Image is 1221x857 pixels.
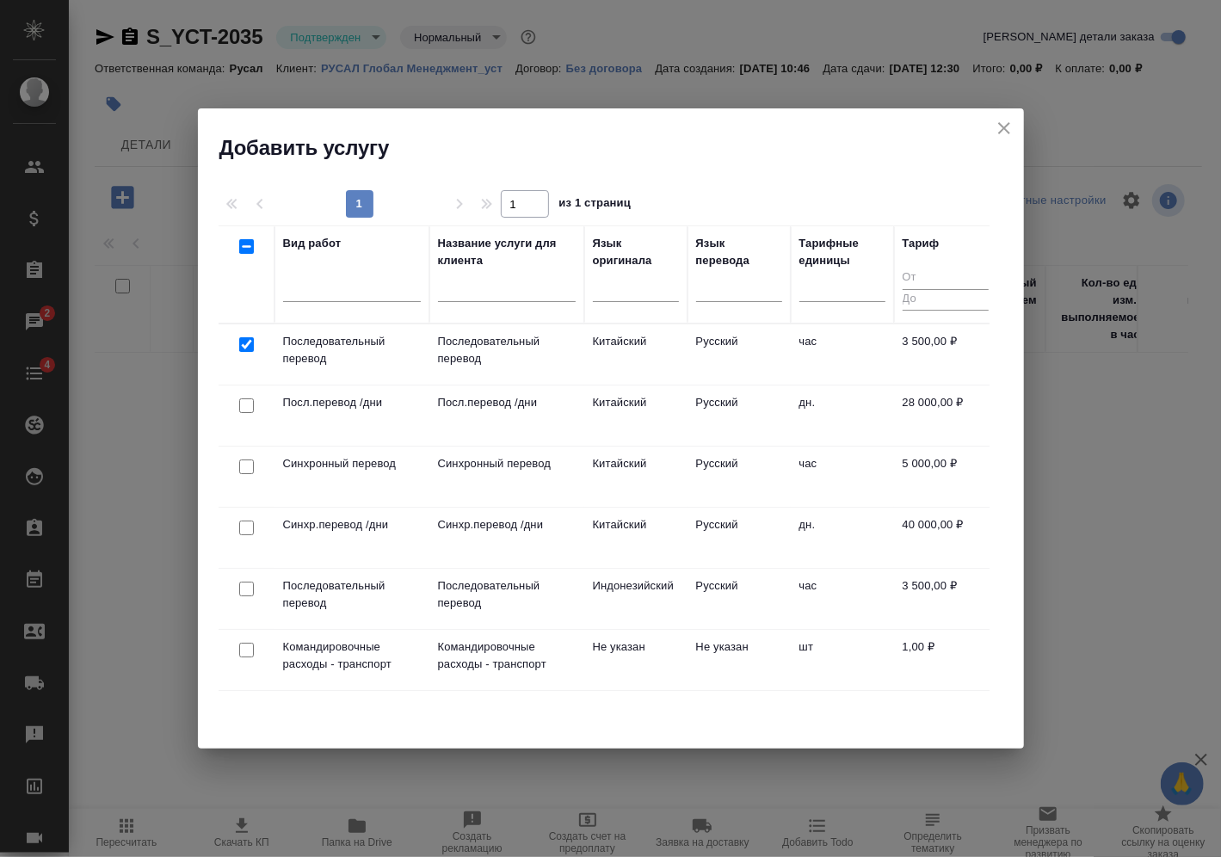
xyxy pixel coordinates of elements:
[791,324,894,385] td: час
[688,385,791,446] td: Русский
[438,516,576,533] p: Синхр.перевод /дни
[791,447,894,507] td: час
[283,394,421,411] p: Посл.перевод /дни
[584,447,688,507] td: Китайский
[894,508,997,568] td: 40 000,00 ₽
[438,638,576,673] p: Командировочные расходы - транспорт
[991,115,1017,141] button: close
[903,289,989,311] input: До
[584,385,688,446] td: Китайский
[283,235,342,252] div: Вид работ
[894,447,997,507] td: 5 000,00 ₽
[438,333,576,367] p: Последовательный перевод
[283,638,421,673] p: Командировочные расходы - транспорт
[894,385,997,446] td: 28 000,00 ₽
[903,268,989,289] input: От
[584,569,688,629] td: Индонезийский
[791,508,894,568] td: дн.
[438,394,576,411] p: Посл.перевод /дни
[219,134,1024,162] h2: Добавить услугу
[283,577,421,612] p: Последовательный перевод
[688,324,791,385] td: Русский
[696,235,782,269] div: Язык перевода
[791,630,894,690] td: шт
[593,235,679,269] div: Язык оригинала
[688,569,791,629] td: Русский
[584,630,688,690] td: Не указан
[791,569,894,629] td: час
[283,333,421,367] p: Последовательный перевод
[688,447,791,507] td: Русский
[791,385,894,446] td: дн.
[894,630,997,690] td: 1,00 ₽
[283,455,421,472] p: Синхронный перевод
[894,324,997,385] td: 3 500,00 ₽
[894,569,997,629] td: 3 500,00 ₽
[584,324,688,385] td: Китайский
[438,577,576,612] p: Последовательный перевод
[559,193,632,218] span: из 1 страниц
[438,235,576,269] div: Название услуги для клиента
[903,235,940,252] div: Тариф
[283,516,421,533] p: Синхр.перевод /дни
[688,508,791,568] td: Русский
[688,630,791,690] td: Не указан
[584,508,688,568] td: Китайский
[799,235,885,269] div: Тарифные единицы
[438,455,576,472] p: Синхронный перевод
